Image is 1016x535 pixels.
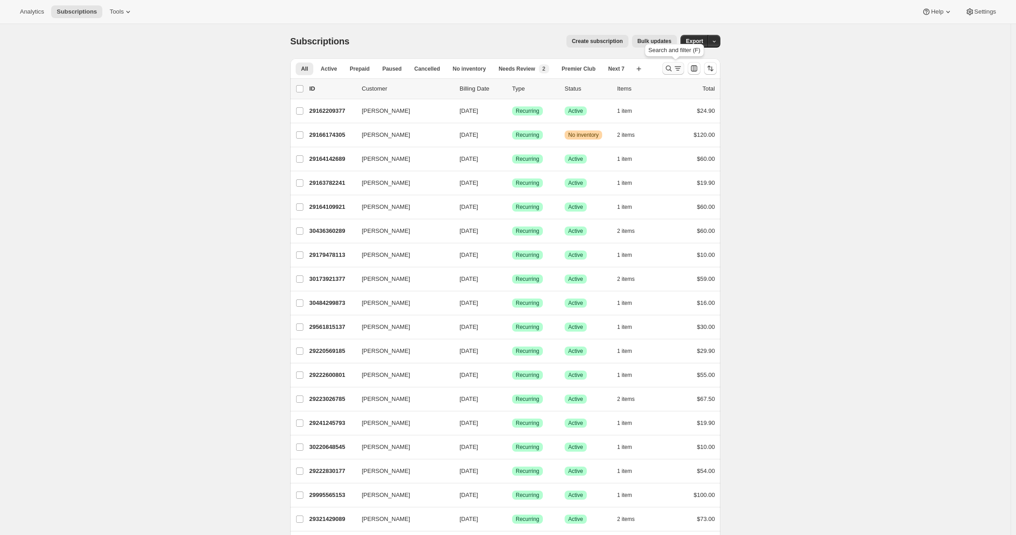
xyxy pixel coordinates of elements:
span: Recurring [516,395,539,403]
span: [DATE] [460,251,478,258]
span: Active [568,468,583,475]
button: [PERSON_NAME] [356,128,447,142]
span: $54.00 [697,468,715,474]
p: Total [703,84,715,93]
span: Recurring [516,516,539,523]
div: IDCustomerBilling DateTypeStatusItemsTotal [309,84,715,93]
span: 1 item [617,251,632,259]
span: [PERSON_NAME] [362,371,410,380]
button: 1 item [617,153,642,165]
span: Recurring [516,227,539,235]
span: [PERSON_NAME] [362,515,410,524]
span: [DATE] [460,371,478,378]
p: 29179478113 [309,251,355,260]
span: Needs Review [498,65,535,72]
button: [PERSON_NAME] [356,512,447,526]
span: 1 item [617,323,632,331]
span: [PERSON_NAME] [362,227,410,236]
span: [PERSON_NAME] [362,130,410,140]
p: 29223026785 [309,395,355,404]
span: Export [686,38,703,45]
span: 2 items [617,516,635,523]
div: 30220648545[PERSON_NAME][DATE]SuccessRecurringSuccessActive1 item$10.00 [309,441,715,453]
button: 1 item [617,249,642,261]
button: 1 item [617,321,642,333]
div: 29179478113[PERSON_NAME][DATE]SuccessRecurringSuccessActive1 item$10.00 [309,249,715,261]
button: Create subscription [566,35,628,48]
p: 29222830177 [309,467,355,476]
span: 2 items [617,275,635,283]
button: [PERSON_NAME] [356,488,447,502]
p: Customer [362,84,452,93]
span: 1 item [617,347,632,355]
span: Active [568,516,583,523]
span: [DATE] [460,131,478,138]
span: Recurring [516,492,539,499]
span: 2 items [617,131,635,139]
div: 29166174305[PERSON_NAME][DATE]SuccessRecurringWarningNo inventory2 items$120.00 [309,129,715,141]
button: 1 item [617,345,642,357]
button: 1 item [617,369,642,381]
span: $60.00 [697,203,715,210]
span: Recurring [516,347,539,355]
span: $10.00 [697,443,715,450]
div: 29222600801[PERSON_NAME][DATE]SuccessRecurringSuccessActive1 item$55.00 [309,369,715,381]
span: [DATE] [460,468,478,474]
span: [PERSON_NAME] [362,251,410,260]
button: [PERSON_NAME] [356,344,447,358]
button: [PERSON_NAME] [356,320,447,334]
span: [DATE] [460,323,478,330]
span: [PERSON_NAME] [362,154,410,164]
p: 30436360289 [309,227,355,236]
button: [PERSON_NAME] [356,392,447,406]
button: [PERSON_NAME] [356,296,447,310]
p: 29164142689 [309,154,355,164]
span: [DATE] [460,516,478,522]
div: 29163782241[PERSON_NAME][DATE]SuccessRecurringSuccessActive1 item$19.90 [309,177,715,189]
button: Subscriptions [51,5,102,18]
span: Analytics [20,8,44,15]
span: [PERSON_NAME] [362,299,410,308]
span: $55.00 [697,371,715,378]
span: Subscriptions [290,36,350,46]
span: No inventory [568,131,599,139]
button: 2 items [617,513,645,525]
button: Customize table column order and visibility [688,62,700,75]
button: Tools [104,5,138,18]
span: Recurring [516,371,539,379]
span: [PERSON_NAME] [362,491,410,500]
button: Sort the results [704,62,717,75]
button: 1 item [617,105,642,117]
span: Recurring [516,155,539,163]
span: [DATE] [460,299,478,306]
div: 30173921377[PERSON_NAME][DATE]SuccessRecurringSuccessActive2 items$59.00 [309,273,715,285]
div: 29561815137[PERSON_NAME][DATE]SuccessRecurringSuccessActive1 item$30.00 [309,321,715,333]
button: Bulk updates [632,35,677,48]
span: 1 item [617,179,632,187]
div: 29162209377[PERSON_NAME][DATE]SuccessRecurringSuccessActive1 item$24.90 [309,105,715,117]
button: 2 items [617,273,645,285]
span: [DATE] [460,347,478,354]
span: $60.00 [697,227,715,234]
span: [PERSON_NAME] [362,347,410,356]
span: Recurring [516,179,539,187]
span: Active [568,275,583,283]
p: 30173921377 [309,275,355,284]
span: Active [568,492,583,499]
span: Settings [974,8,996,15]
span: $10.00 [697,251,715,258]
button: [PERSON_NAME] [356,248,447,262]
span: [DATE] [460,443,478,450]
p: 29220569185 [309,347,355,356]
p: 29561815137 [309,323,355,332]
p: 30220648545 [309,443,355,452]
button: [PERSON_NAME] [356,464,447,478]
span: Active [568,371,583,379]
div: 29995565153[PERSON_NAME][DATE]SuccessRecurringSuccessActive1 item$100.00 [309,489,715,501]
p: 29162209377 [309,106,355,116]
span: Active [568,227,583,235]
span: 1 item [617,299,632,307]
span: [PERSON_NAME] [362,443,410,452]
span: [DATE] [460,155,478,162]
button: [PERSON_NAME] [356,272,447,286]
